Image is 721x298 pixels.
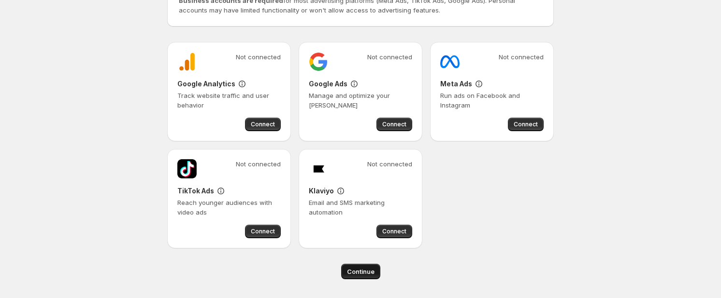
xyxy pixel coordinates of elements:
button: Connect [376,225,412,238]
h3: Google Ads [309,79,347,89]
p: Reach younger audiences with video ads [177,198,281,217]
p: Manage and optimize your [PERSON_NAME] [309,91,412,110]
span: Not connected [367,52,412,62]
span: Connect [251,228,275,235]
img: Google Ads logo [309,52,328,71]
img: Meta Ads logo [440,52,460,71]
h3: Meta Ads [440,79,472,89]
h3: Klaviyo [309,186,334,196]
h3: TikTok Ads [177,186,214,196]
span: Connect [382,228,406,235]
span: Not connected [499,52,544,62]
button: Connect [508,118,544,131]
h3: Google Analytics [177,79,235,89]
button: Connect [245,118,281,131]
button: Connect [376,118,412,131]
img: TikTok Ads logo [177,159,197,178]
button: Continue [341,264,380,279]
p: Run ads on Facebook and Instagram [440,91,544,110]
span: Connect [382,121,406,128]
span: Not connected [236,52,281,62]
span: Not connected [236,159,281,169]
p: Track website traffic and user behavior [177,91,281,110]
span: Continue [347,267,375,276]
img: Google Analytics logo [177,52,197,71]
span: Connect [514,121,538,128]
span: Connect [251,121,275,128]
p: Email and SMS marketing automation [309,198,412,217]
img: Klaviyo logo [309,159,328,178]
span: Not connected [367,159,412,169]
button: Connect [245,225,281,238]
